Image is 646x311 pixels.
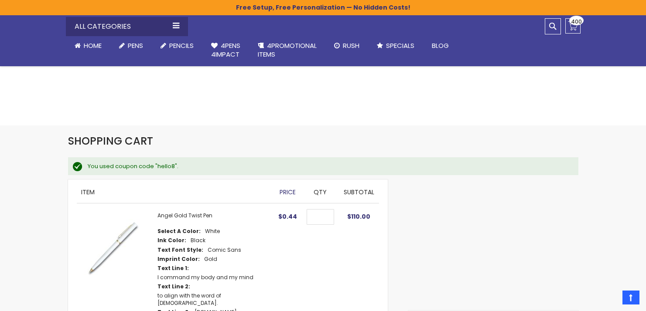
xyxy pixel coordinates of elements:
[344,188,374,196] span: Subtotal
[423,36,458,55] a: Blog
[157,283,190,290] dt: Text Line 2
[128,41,143,50] span: Pens
[81,188,95,196] span: Item
[208,247,241,254] dd: Comic Sans
[157,247,203,254] dt: Text Font Style
[157,265,189,272] dt: Text Line 1
[191,237,205,244] dd: Black
[77,212,149,284] img: Angel Gold-White
[205,228,220,235] dd: White
[169,41,194,50] span: Pencils
[347,212,370,221] span: $110.00
[157,237,186,244] dt: Ink Color
[157,228,201,235] dt: Select A Color
[280,188,296,196] span: Price
[211,41,240,59] span: 4Pens 4impact
[66,17,188,36] div: All Categories
[110,36,152,55] a: Pens
[157,274,253,281] dd: I command my body and my mind
[386,41,414,50] span: Specials
[258,41,317,59] span: 4PROMOTIONAL ITEMS
[325,36,368,55] a: Rush
[157,292,270,306] dd: to align with the word of [DEMOGRAPHIC_DATA].
[249,36,325,64] a: 4PROMOTIONALITEMS
[368,36,423,55] a: Specials
[157,256,200,263] dt: Imprint Color
[565,18,581,34] a: 400
[314,188,327,196] span: Qty
[622,291,639,304] a: Top
[204,256,217,263] dd: Gold
[152,36,202,55] a: Pencils
[278,212,297,221] span: $0.44
[571,17,582,26] span: 400
[66,36,110,55] a: Home
[68,134,153,148] span: Shopping Cart
[157,212,212,219] a: Angel Gold Twist Pen
[84,41,102,50] span: Home
[432,41,449,50] span: Blog
[343,41,359,50] span: Rush
[88,162,570,170] div: You used coupon code "hello8".
[202,36,249,64] a: 4Pens4impact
